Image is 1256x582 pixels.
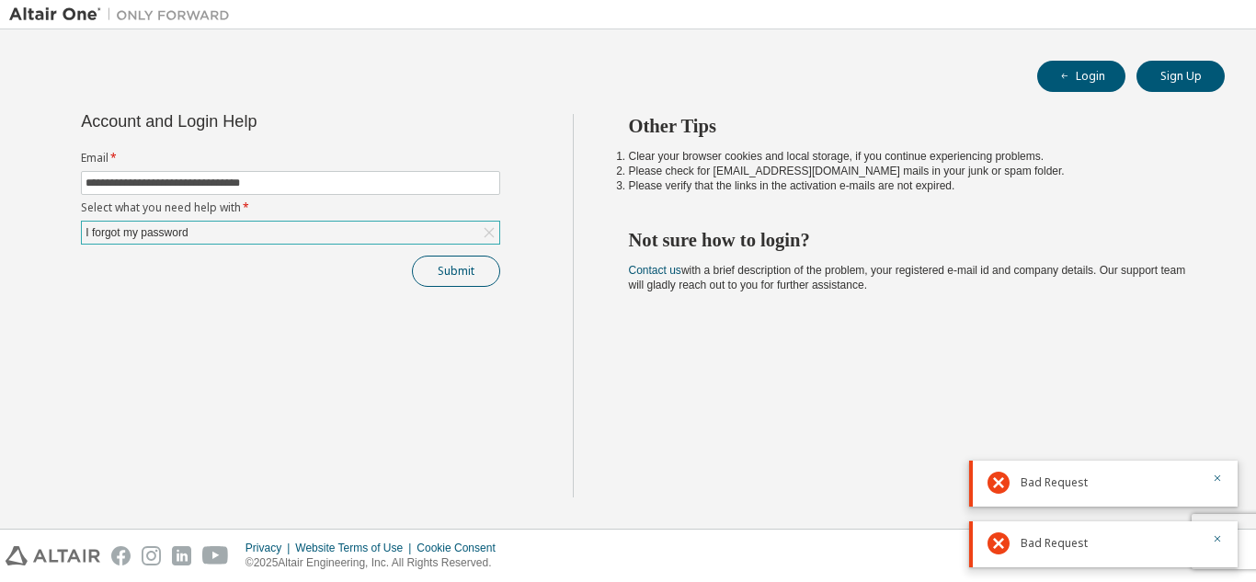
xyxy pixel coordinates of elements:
[82,222,499,244] div: I forgot my password
[1021,536,1088,551] span: Bad Request
[629,164,1193,178] li: Please check for [EMAIL_ADDRESS][DOMAIN_NAME] mails in your junk or spam folder.
[81,151,500,165] label: Email
[172,546,191,565] img: linkedin.svg
[1037,61,1125,92] button: Login
[295,541,417,555] div: Website Terms of Use
[629,149,1193,164] li: Clear your browser cookies and local storage, if you continue experiencing problems.
[1136,61,1225,92] button: Sign Up
[629,178,1193,193] li: Please verify that the links in the activation e-mails are not expired.
[142,546,161,565] img: instagram.svg
[629,228,1193,252] h2: Not sure how to login?
[81,200,500,215] label: Select what you need help with
[111,546,131,565] img: facebook.svg
[202,546,229,565] img: youtube.svg
[6,546,100,565] img: altair_logo.svg
[245,555,507,571] p: © 2025 Altair Engineering, Inc. All Rights Reserved.
[83,223,190,243] div: I forgot my password
[629,114,1193,138] h2: Other Tips
[629,264,1186,291] span: with a brief description of the problem, your registered e-mail id and company details. Our suppo...
[629,264,681,277] a: Contact us
[417,541,506,555] div: Cookie Consent
[81,114,417,129] div: Account and Login Help
[412,256,500,287] button: Submit
[9,6,239,24] img: Altair One
[1021,475,1088,490] span: Bad Request
[245,541,295,555] div: Privacy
